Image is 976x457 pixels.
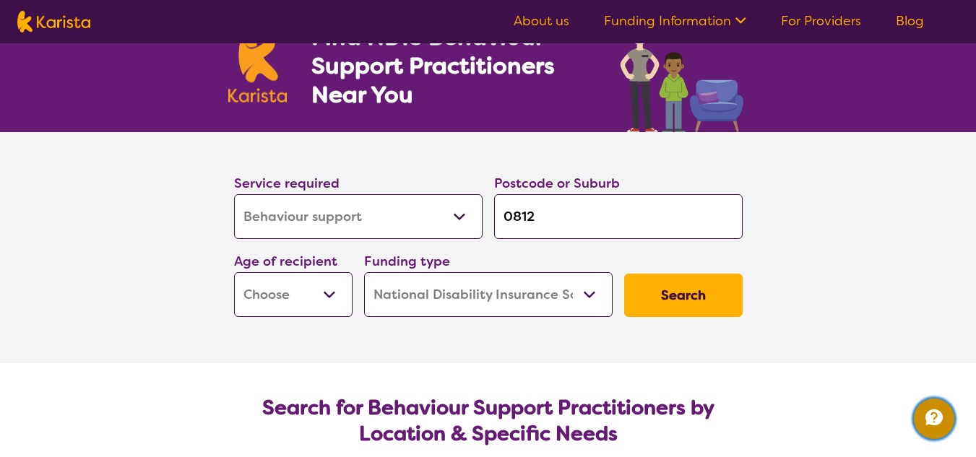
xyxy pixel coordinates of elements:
label: Age of recipient [234,253,337,270]
img: behaviour-support [616,6,748,132]
h2: Search for Behaviour Support Practitioners by Location & Specific Needs [246,395,731,447]
a: Blog [896,12,924,30]
h1: Find NDIS Behaviour Support Practitioners Near You [311,22,591,109]
img: Karista logo [228,25,288,103]
a: About us [514,12,569,30]
button: Search [624,274,743,317]
label: Service required [234,175,340,192]
a: Funding Information [604,12,746,30]
a: For Providers [781,12,861,30]
button: Channel Menu [914,399,954,439]
img: Karista logo [17,11,90,32]
label: Funding type [364,253,450,270]
input: Type [494,194,743,239]
label: Postcode or Suburb [494,175,620,192]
